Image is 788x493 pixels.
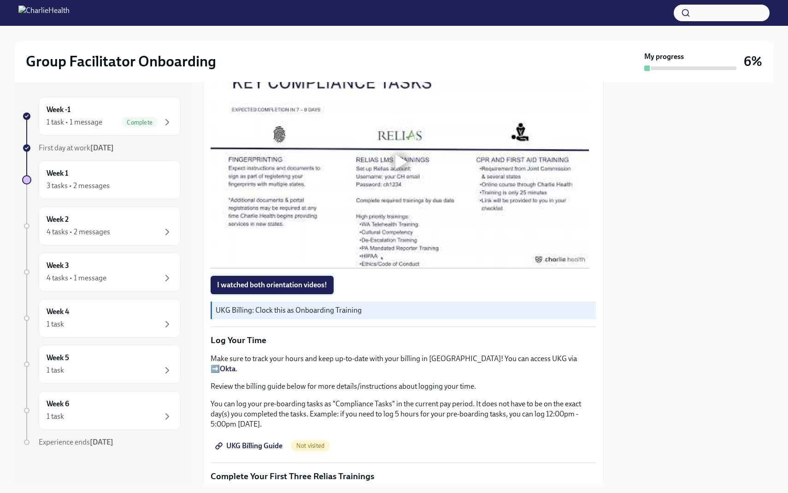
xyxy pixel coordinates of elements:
h3: 6% [744,53,762,70]
div: 4 tasks • 2 messages [47,227,110,237]
a: Week 13 tasks • 2 messages [22,160,181,199]
strong: [DATE] [90,143,114,152]
h6: Week -1 [47,105,71,115]
div: 3 tasks • 2 messages [47,181,110,191]
a: UKG Billing Guide [211,437,289,455]
div: 1 task • 1 message [47,117,102,127]
p: Review the billing guide below for more details/instructions about logging your time. [211,381,596,392]
p: You can log your pre-boarding tasks as "Compliance Tasks" in the current pay period. It does not ... [211,399,596,429]
div: 1 task [47,319,64,329]
span: UKG Billing Guide [217,441,282,451]
img: CharlieHealth [18,6,70,20]
a: Week 41 task [22,299,181,338]
a: Week -11 task • 1 messageComplete [22,97,181,136]
a: Week 51 task [22,345,181,384]
h2: Group Facilitator Onboarding [26,52,216,71]
h6: Week 6 [47,399,69,409]
span: Not visited [291,442,330,449]
span: Experience ends [39,438,113,446]
span: I watched both orientation videos! [217,280,327,290]
button: I watched both orientation videos! [211,276,334,294]
h6: Week 2 [47,214,69,225]
a: Week 24 tasks • 2 messages [22,207,181,245]
strong: [DATE] [90,438,113,446]
a: Week 34 tasks • 1 message [22,253,181,291]
a: Week 61 task [22,391,181,430]
p: Log Your Time [211,334,596,346]
h6: Week 3 [47,261,69,271]
p: Make sure to track your hours and keep up-to-date with your billing in [GEOGRAPHIC_DATA]! You can... [211,354,596,374]
span: Complete [121,119,158,126]
span: First day at work [39,143,114,152]
h6: Week 4 [47,307,69,317]
a: Okta [220,364,235,373]
p: UKG Billing: Clock this as Onboarding Training [216,305,592,315]
h6: Week 1 [47,168,68,178]
p: Complete Your First Three Relias Trainings [211,470,596,482]
a: First day at work[DATE] [22,143,181,153]
h6: Week 5 [47,353,69,363]
div: 4 tasks • 1 message [47,273,106,283]
div: 1 task [47,365,64,375]
strong: My progress [644,52,684,62]
div: 1 task [47,411,64,422]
